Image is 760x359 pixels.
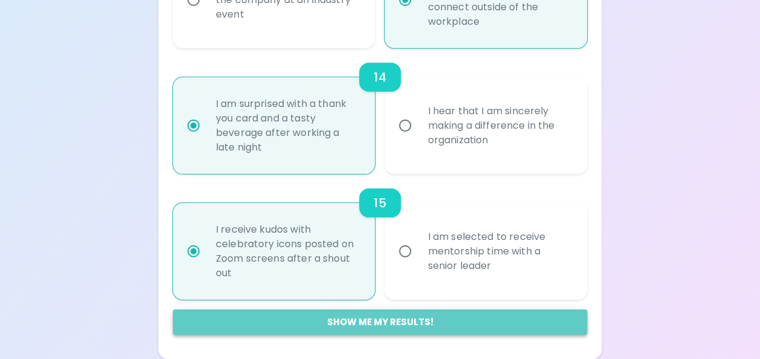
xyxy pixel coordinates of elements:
[206,208,369,295] div: I receive kudos with celebratory icons posted on Zoom screens after a shout out
[418,89,580,162] div: I hear that I am sincerely making a difference in the organization
[173,309,587,335] button: Show me my results!
[418,215,580,288] div: I am selected to receive mentorship time with a senior leader
[173,48,587,174] div: choice-group-check
[374,193,386,213] h6: 15
[206,82,369,169] div: I am surprised with a thank you card and a tasty beverage after working a late night
[173,174,587,300] div: choice-group-check
[374,68,386,87] h6: 14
